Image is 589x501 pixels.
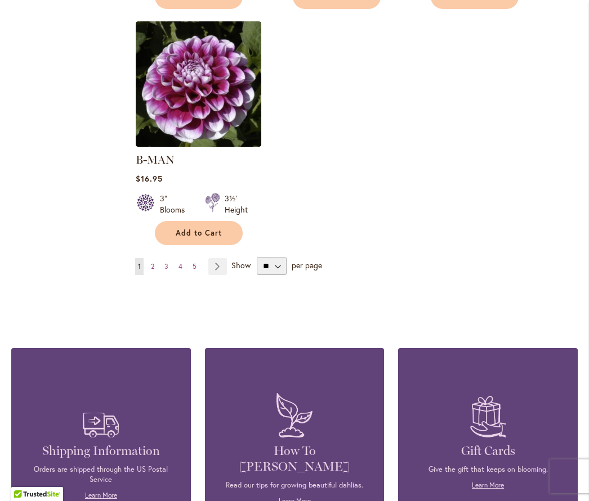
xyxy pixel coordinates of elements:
p: Orders are shipped through the US Postal Service [28,464,174,485]
a: Learn More [472,481,504,489]
h4: Shipping Information [28,443,174,459]
h4: Gift Cards [415,443,561,459]
span: $16.95 [136,173,163,184]
span: 5 [193,262,197,270]
img: B-MAN [136,21,261,147]
p: Give the gift that keeps on blooming. [415,464,561,475]
div: 3" Blooms [160,193,191,215]
a: 3 [162,258,171,275]
a: B-MAN [136,138,261,149]
span: Show [231,260,251,270]
span: 2 [151,262,154,270]
div: 3½' Height [225,193,248,215]
span: 3 [164,262,168,270]
span: per page [292,260,322,270]
a: 4 [176,258,185,275]
a: B-MAN [136,153,175,166]
p: Read our tips for growing beautiful dahlias. [222,480,368,490]
a: Learn More [85,491,117,499]
span: Add to Cart [176,228,222,238]
h4: How To [PERSON_NAME] [222,443,368,475]
button: Add to Cart [155,221,243,245]
span: 1 [138,262,141,270]
a: 5 [190,258,199,275]
a: 2 [148,258,157,275]
iframe: Launch Accessibility Center [8,461,40,493]
span: 4 [179,262,182,270]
